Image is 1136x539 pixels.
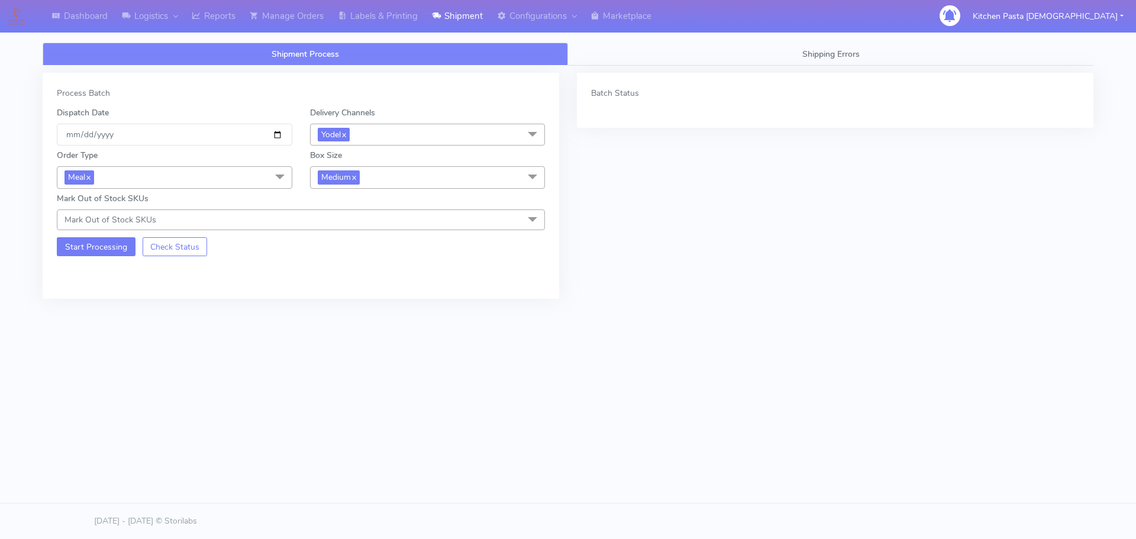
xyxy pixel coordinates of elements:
a: x [341,128,346,140]
button: Check Status [143,237,208,256]
label: Mark Out of Stock SKUs [57,192,149,205]
span: Mark Out of Stock SKUs [64,214,156,225]
button: Kitchen Pasta [DEMOGRAPHIC_DATA] [964,4,1132,28]
label: Order Type [57,149,98,162]
label: Dispatch Date [57,106,109,119]
label: Box Size [310,149,342,162]
a: x [351,170,356,183]
div: Process Batch [57,87,545,99]
button: Start Processing [57,237,135,256]
a: x [85,170,91,183]
div: Batch Status [591,87,1079,99]
label: Delivery Channels [310,106,375,119]
span: Meal [64,170,94,184]
span: Shipment Process [272,49,339,60]
span: Medium [318,170,360,184]
ul: Tabs [43,43,1093,66]
span: Yodel [318,128,350,141]
span: Shipping Errors [802,49,860,60]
